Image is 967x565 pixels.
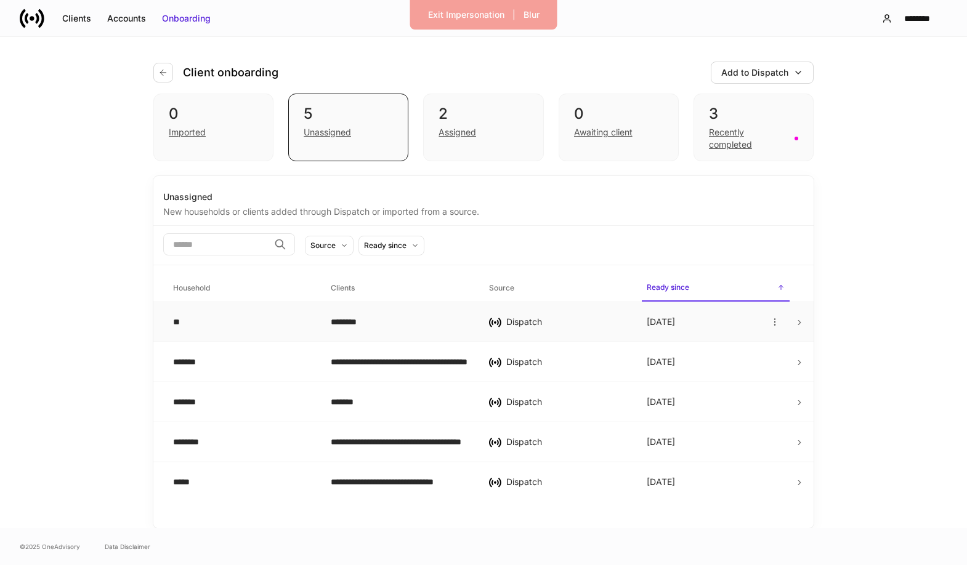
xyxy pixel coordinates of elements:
[173,282,210,294] h6: Household
[489,282,514,294] h6: Source
[163,203,804,218] div: New households or clients added through Dispatch or imported from a source.
[647,396,675,408] p: [DATE]
[524,9,540,21] div: Blur
[506,476,627,488] div: Dispatch
[183,65,278,80] h4: Client onboarding
[647,476,675,488] p: [DATE]
[709,104,798,124] div: 3
[647,436,675,448] p: [DATE]
[154,9,219,28] button: Onboarding
[20,542,80,551] span: © 2025 OneAdvisory
[107,12,146,25] div: Accounts
[647,281,689,293] h6: Ready since
[506,436,627,448] div: Dispatch
[647,316,675,328] p: [DATE]
[423,94,543,161] div: 2Assigned
[169,126,206,138] div: Imported
[439,104,528,124] div: 2
[326,276,474,301] span: Clients
[162,12,211,25] div: Onboarding
[647,356,675,368] p: [DATE]
[709,126,787,151] div: Recently completed
[358,236,424,255] button: Ready since
[506,396,627,408] div: Dispatch
[99,9,154,28] button: Accounts
[364,239,407,251] div: Ready since
[711,62,814,84] button: Add to Dispatch
[304,126,351,138] div: Unassigned
[288,94,408,161] div: 5Unassigned
[694,94,814,161] div: 3Recently completed
[105,542,150,551] a: Data Disclaimer
[310,239,336,251] div: Source
[439,126,476,138] div: Assigned
[168,276,316,301] span: Household
[54,9,99,28] button: Clients
[163,191,804,203] div: Unassigned
[506,356,627,368] div: Dispatch
[169,104,258,124] div: 0
[574,104,663,124] div: 0
[516,5,548,25] button: Blur
[305,236,354,255] button: Source
[721,66,788,79] div: Add to Dispatch
[420,5,512,25] button: Exit Impersonation
[484,276,632,301] span: Source
[153,94,273,161] div: 0Imported
[331,282,355,294] h6: Clients
[559,94,679,161] div: 0Awaiting client
[506,316,627,328] div: Dispatch
[574,126,633,138] div: Awaiting client
[642,275,790,302] span: Ready since
[428,9,504,21] div: Exit Impersonation
[62,12,91,25] div: Clients
[304,104,393,124] div: 5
